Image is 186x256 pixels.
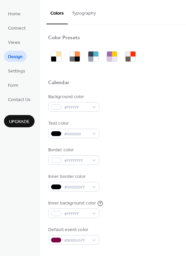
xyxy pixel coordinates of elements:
[48,200,96,207] div: Inner background color
[4,51,27,62] a: Design
[64,210,89,217] span: #FFFFFF
[4,65,29,76] a: Settings
[8,82,18,89] span: Form
[8,68,25,75] span: Settings
[64,131,89,138] span: #000000
[8,25,26,32] span: Connect
[4,22,30,33] a: Connect
[4,115,35,127] button: Upgrade
[8,96,31,103] span: Contact Us
[64,104,89,111] span: #FFFFFF
[4,94,35,105] a: Contact Us
[48,226,98,233] div: Default event color
[48,79,69,86] div: Calendar
[4,8,25,19] a: Home
[8,11,21,18] span: Home
[64,184,89,191] span: #000000FF
[48,173,98,180] div: Inner border color
[48,93,98,100] div: Background color
[8,54,23,61] span: Design
[64,237,89,244] span: #800045FF
[9,118,30,125] span: Upgrade
[48,35,80,42] div: Color Presets
[48,120,98,127] div: Text color
[48,147,98,154] div: Border color
[8,39,20,46] span: Views
[64,157,89,164] span: #FFFFFFFF
[4,79,22,90] a: Form
[4,37,24,48] a: Views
